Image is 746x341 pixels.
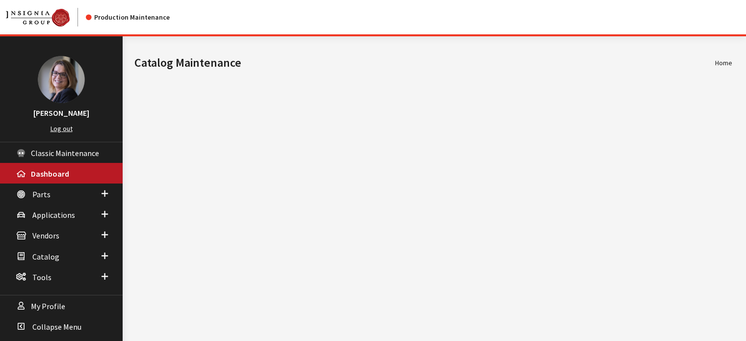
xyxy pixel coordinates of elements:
[38,56,85,103] img: Kim Callahan Collins
[32,210,75,220] span: Applications
[51,124,73,133] a: Log out
[32,189,51,199] span: Parts
[31,148,99,158] span: Classic Maintenance
[32,322,81,332] span: Collapse Menu
[134,54,715,72] h1: Catalog Maintenance
[6,8,86,26] a: Insignia Group logo
[10,107,113,119] h3: [PERSON_NAME]
[86,12,170,23] div: Production Maintenance
[31,301,65,311] span: My Profile
[32,272,51,282] span: Tools
[31,169,69,179] span: Dashboard
[6,9,70,26] img: Catalog Maintenance
[715,58,732,68] li: Home
[32,252,59,262] span: Catalog
[32,231,59,241] span: Vendors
